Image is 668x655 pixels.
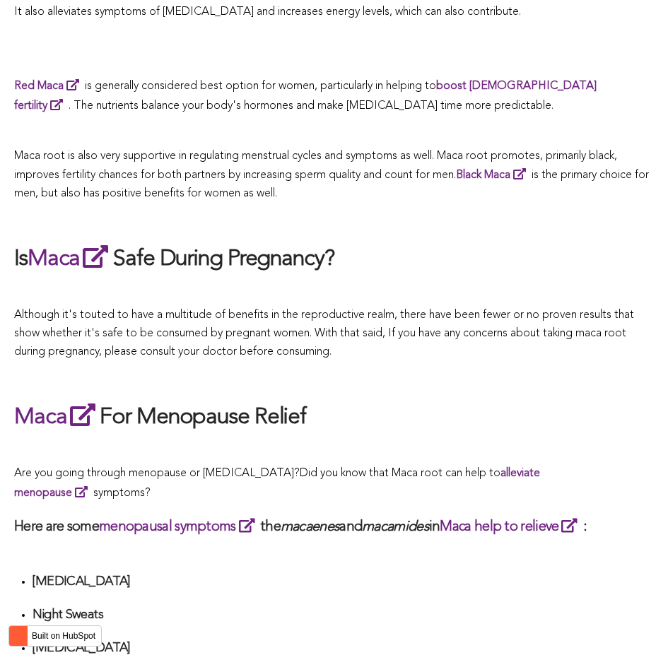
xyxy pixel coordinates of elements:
h4: [MEDICAL_DATA] [33,574,654,590]
a: Red Maca [14,81,85,92]
button: Built on HubSpot [8,625,102,647]
span: Are you going through menopause or [MEDICAL_DATA]? [14,468,300,479]
a: boost [DEMOGRAPHIC_DATA] fertility [14,81,597,112]
em: macamides [362,520,429,534]
strong: Black Maca [456,170,510,181]
em: macaenes [281,520,339,534]
label: Built on HubSpot [26,627,101,645]
h2: For Menopause Relief [14,401,654,433]
a: Maca [14,406,100,429]
span: is generally considered best option for women, particularly in helping to . The nutrients balance... [14,81,597,112]
span: Maca root is also very supportive in regulating menstrual cycles and symptoms as well. Maca root ... [14,151,649,199]
h3: Here are some the and in : [14,517,654,536]
strong: Red Maca [14,81,64,92]
span: Although it's touted to have a multitude of benefits in the reproductive realm, there have been f... [14,309,634,357]
img: HubSpot sprocket logo [9,627,26,644]
a: alleviate menopause [14,468,540,499]
span: Did you know that Maca root can help to symptoms? [14,468,540,499]
h2: Is Safe During Pregnancy? [14,242,654,275]
iframe: Chat Widget [597,587,668,655]
a: Maca help to relieve [440,520,582,534]
a: Maca [28,248,113,271]
h4: Night Sweats [33,607,654,623]
a: Black Maca [456,170,532,181]
a: menopausal symptoms [99,520,260,534]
